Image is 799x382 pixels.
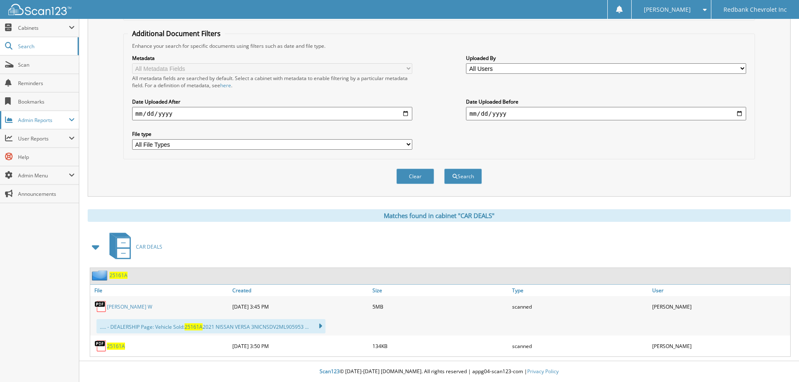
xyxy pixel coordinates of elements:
[370,338,510,354] div: 134KB
[104,230,162,263] a: CAR DEALS
[18,80,75,87] span: Reminders
[92,270,109,281] img: folder2.png
[466,107,746,120] input: end
[18,43,73,50] span: Search
[320,368,340,375] span: Scan123
[650,338,790,354] div: [PERSON_NAME]
[466,55,746,62] label: Uploaded By
[230,338,370,354] div: [DATE] 3:50 PM
[444,169,482,184] button: Search
[644,7,691,12] span: [PERSON_NAME]
[757,342,799,382] iframe: Chat Widget
[90,285,230,296] a: File
[650,285,790,296] a: User
[94,300,107,313] img: PDF.png
[18,117,69,124] span: Admin Reports
[510,285,650,296] a: Type
[18,135,69,142] span: User Reports
[466,98,746,105] label: Date Uploaded Before
[79,361,799,382] div: © [DATE]-[DATE] [DOMAIN_NAME]. All rights reserved | appg04-scan123-com |
[128,42,750,49] div: Enhance your search for specific documents using filters such as date and file type.
[18,153,75,161] span: Help
[132,130,412,138] label: File type
[109,272,128,279] a: 25161A
[8,4,71,15] img: scan123-logo-white.svg
[18,172,69,179] span: Admin Menu
[230,298,370,315] div: [DATE] 3:45 PM
[370,285,510,296] a: Size
[230,285,370,296] a: Created
[18,190,75,197] span: Announcements
[132,107,412,120] input: start
[94,340,107,352] img: PDF.png
[185,323,203,330] span: 25161A
[132,55,412,62] label: Metadata
[136,243,162,250] span: CAR DEALS
[527,368,559,375] a: Privacy Policy
[724,7,787,12] span: Redbank Chevrolet Inc
[107,303,152,310] a: [PERSON_NAME] W
[18,98,75,105] span: Bookmarks
[132,75,412,89] div: All metadata fields are searched by default. Select a cabinet with metadata to enable filtering b...
[128,29,225,38] legend: Additional Document Filters
[396,169,434,184] button: Clear
[370,298,510,315] div: 5MB
[88,209,791,222] div: Matches found in cabinet "CAR DEALS"
[107,343,125,350] a: 25161A
[132,98,412,105] label: Date Uploaded After
[650,298,790,315] div: [PERSON_NAME]
[96,319,325,333] div: ..... - DEALERSHIP Page: Vehicle Sold: 2021 NISSAN VERSA 3NICNSDV2ML905953 ...
[510,338,650,354] div: scanned
[18,61,75,68] span: Scan
[18,24,69,31] span: Cabinets
[220,82,231,89] a: here
[510,298,650,315] div: scanned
